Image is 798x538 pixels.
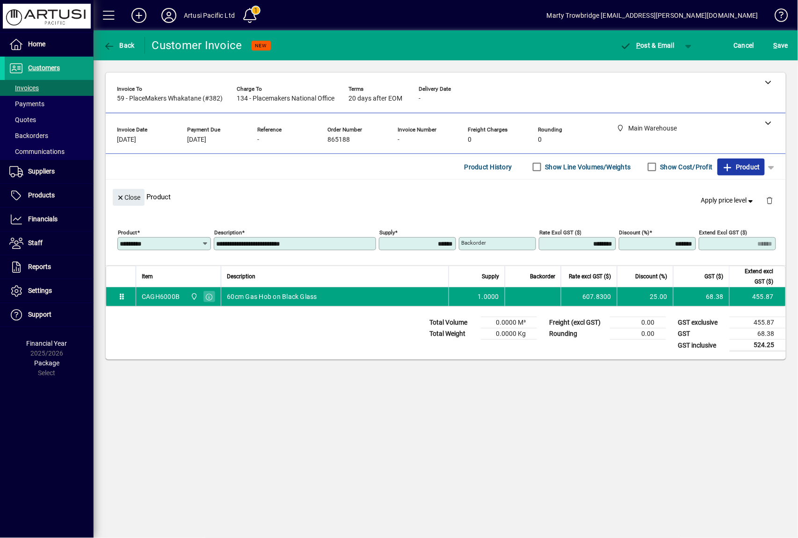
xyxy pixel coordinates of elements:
[464,160,512,174] span: Product History
[567,292,611,301] div: 607.8300
[734,38,754,53] span: Cancel
[5,96,94,112] a: Payments
[530,271,555,282] span: Backorder
[732,37,757,54] button: Cancel
[674,328,730,340] td: GST
[113,189,145,206] button: Close
[482,271,499,282] span: Supply
[327,136,350,144] span: 865188
[106,180,786,214] div: Product
[425,328,481,340] td: Total Weight
[117,136,136,144] span: [DATE]
[28,263,51,270] span: Reports
[116,190,141,205] span: Close
[759,189,781,211] button: Delete
[419,95,421,102] span: -
[154,7,184,24] button: Profile
[9,84,39,92] span: Invoices
[28,64,60,72] span: Customers
[379,229,395,236] mat-label: Supply
[5,184,94,207] a: Products
[610,317,666,328] td: 0.00
[28,40,45,48] span: Home
[759,196,781,204] app-page-header-button: Delete
[142,271,153,282] span: Item
[461,240,486,246] mat-label: Backorder
[547,8,758,23] div: Marty Trowbridge [EMAIL_ADDRESS][PERSON_NAME][DOMAIN_NAME]
[34,359,59,367] span: Package
[101,37,137,54] button: Back
[187,136,206,144] span: [DATE]
[701,196,755,205] span: Apply price level
[255,43,267,49] span: NEW
[5,160,94,183] a: Suppliers
[188,291,199,302] span: Main Warehouse
[28,287,52,294] span: Settings
[118,229,137,236] mat-label: Product
[636,271,667,282] span: Discount (%)
[617,287,673,306] td: 25.00
[94,37,145,54] app-page-header-button: Back
[539,229,581,236] mat-label: Rate excl GST ($)
[705,271,724,282] span: GST ($)
[5,80,94,96] a: Invoices
[5,128,94,144] a: Backorders
[544,317,610,328] td: Freight (excl GST)
[5,303,94,327] a: Support
[768,2,786,32] a: Knowledge Base
[774,42,777,49] span: S
[659,162,713,172] label: Show Cost/Profit
[152,38,242,53] div: Customer Invoice
[673,287,729,306] td: 68.38
[735,266,774,287] span: Extend excl GST ($)
[28,311,51,318] span: Support
[257,136,259,144] span: -
[9,116,36,124] span: Quotes
[674,317,730,328] td: GST exclusive
[461,159,516,175] button: Product History
[5,33,94,56] a: Home
[9,100,44,108] span: Payments
[620,42,675,49] span: ost & Email
[117,95,223,102] span: 59 - PlaceMakers Whakatane (#382)
[142,292,180,301] div: CAGH6000B
[124,7,154,24] button: Add
[214,229,242,236] mat-label: Description
[730,340,786,351] td: 524.25
[184,8,235,23] div: Artusi Pacific Ltd
[5,279,94,303] a: Settings
[699,229,747,236] mat-label: Extend excl GST ($)
[27,340,67,347] span: Financial Year
[481,328,537,340] td: 0.0000 Kg
[730,328,786,340] td: 68.38
[5,208,94,231] a: Financials
[730,317,786,328] td: 455.87
[729,287,785,306] td: 455.87
[110,193,147,201] app-page-header-button: Close
[468,136,472,144] span: 0
[227,271,255,282] span: Description
[348,95,402,102] span: 20 days after EOM
[544,162,631,172] label: Show Line Volumes/Weights
[9,148,65,155] span: Communications
[237,95,334,102] span: 134 - Placemakers National Office
[610,328,666,340] td: 0.00
[478,292,500,301] span: 1.0000
[774,38,788,53] span: ave
[616,37,679,54] button: Post & Email
[619,229,650,236] mat-label: Discount (%)
[538,136,542,144] span: 0
[481,317,537,328] td: 0.0000 M³
[5,255,94,279] a: Reports
[544,328,610,340] td: Rounding
[697,192,759,209] button: Apply price level
[398,136,399,144] span: -
[5,232,94,255] a: Staff
[103,42,135,49] span: Back
[674,340,730,351] td: GST inclusive
[227,292,317,301] span: 60cm Gas Hob on Black Glass
[28,191,55,199] span: Products
[28,167,55,175] span: Suppliers
[637,42,641,49] span: P
[718,159,765,175] button: Product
